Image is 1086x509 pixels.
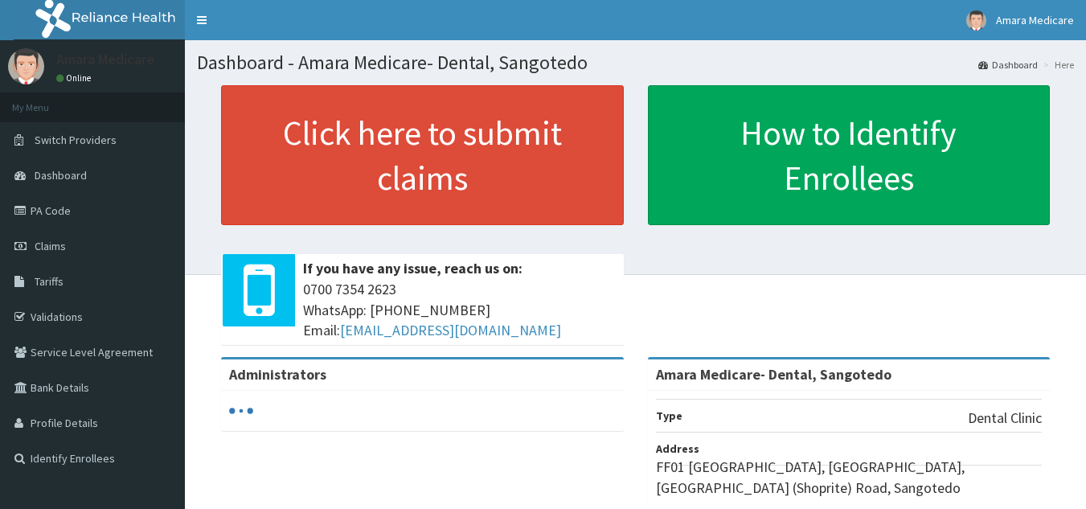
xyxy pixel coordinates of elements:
[996,13,1074,27] span: Amara Medicare
[966,10,986,31] img: User Image
[648,85,1051,225] a: How to Identify Enrollees
[656,441,699,456] b: Address
[35,239,66,253] span: Claims
[197,52,1074,73] h1: Dashboard - Amara Medicare- Dental, Sangotedo
[340,321,561,339] a: [EMAIL_ADDRESS][DOMAIN_NAME]
[56,52,154,67] p: Amara Medicare
[8,48,44,84] img: User Image
[968,408,1042,429] p: Dental Clinic
[303,279,616,341] span: 0700 7354 2623 WhatsApp: [PHONE_NUMBER] Email:
[229,399,253,423] svg: audio-loading
[656,365,891,384] strong: Amara Medicare- Dental, Sangotedo
[303,259,523,277] b: If you have any issue, reach us on:
[35,133,117,147] span: Switch Providers
[56,72,95,84] a: Online
[221,85,624,225] a: Click here to submit claims
[35,274,64,289] span: Tariffs
[656,408,682,423] b: Type
[978,58,1038,72] a: Dashboard
[1039,58,1074,72] li: Here
[656,457,1043,498] p: FF01 [GEOGRAPHIC_DATA], [GEOGRAPHIC_DATA], [GEOGRAPHIC_DATA] (Shoprite) Road, Sangotedo
[35,168,87,183] span: Dashboard
[229,365,326,384] b: Administrators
